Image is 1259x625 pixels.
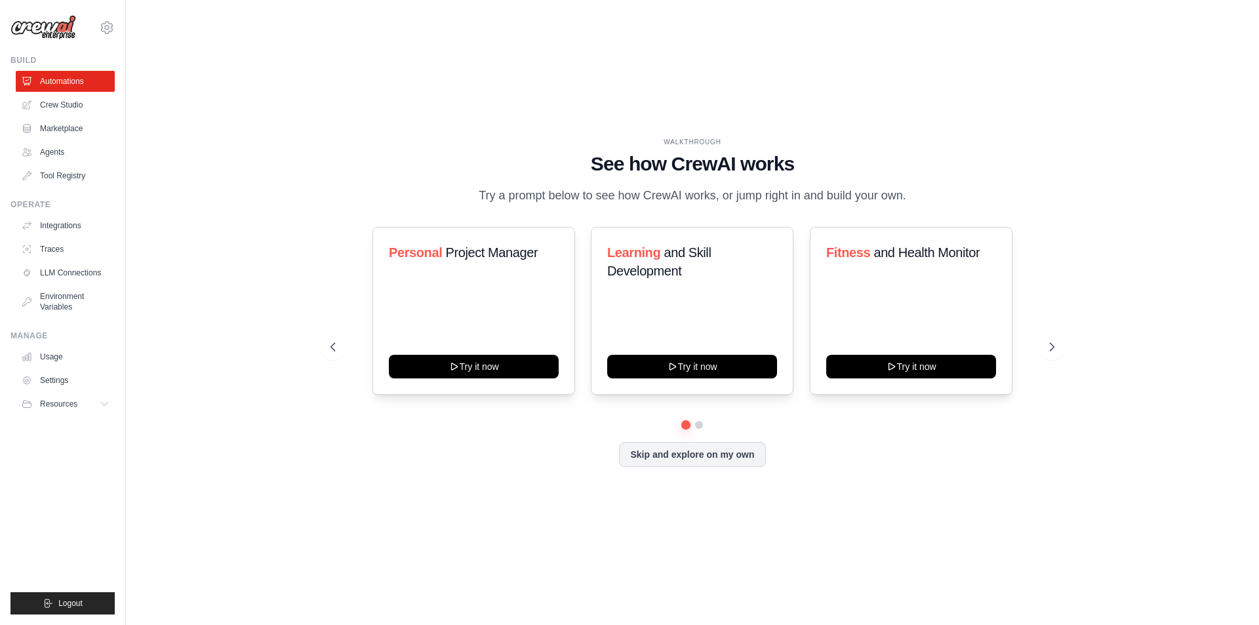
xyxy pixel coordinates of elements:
a: Tool Registry [16,165,115,186]
a: Settings [16,370,115,391]
div: WALKTHROUGH [330,137,1054,147]
span: and Skill Development [607,245,711,278]
a: Automations [16,71,115,92]
a: Marketplace [16,118,115,139]
a: Integrations [16,215,115,236]
div: Build [10,55,115,66]
a: Agents [16,142,115,163]
a: Crew Studio [16,94,115,115]
p: Try a prompt below to see how CrewAI works, or jump right in and build your own. [472,186,913,205]
button: Logout [10,592,115,615]
img: Logo [10,15,76,40]
span: Project Manager [445,245,538,260]
span: Resources [40,399,77,409]
span: Learning [607,245,660,260]
button: Try it now [389,355,559,378]
span: Logout [58,598,83,609]
button: Resources [16,393,115,414]
span: and Health Monitor [873,245,980,260]
div: Manage [10,331,115,341]
a: LLM Connections [16,262,115,283]
span: Personal [389,245,442,260]
button: Skip and explore on my own [619,442,765,467]
div: Operate [10,199,115,210]
a: Usage [16,346,115,367]
button: Try it now [607,355,777,378]
a: Traces [16,239,115,260]
a: Environment Variables [16,286,115,317]
button: Try it now [826,355,996,378]
span: Fitness [826,245,870,260]
h1: See how CrewAI works [330,152,1054,176]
